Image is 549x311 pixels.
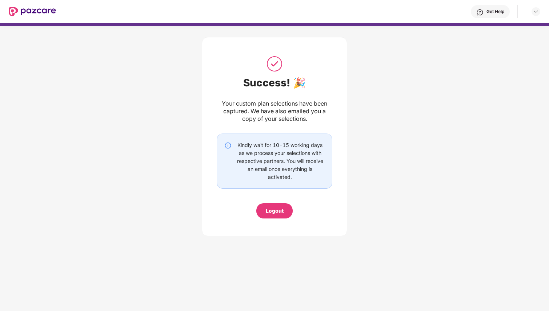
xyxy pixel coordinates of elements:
img: svg+xml;base64,PHN2ZyB3aWR0aD0iNTAiIGhlaWdodD0iNTAiIHZpZXdCb3g9IjAgMCA1MCA1MCIgZmlsbD0ibm9uZSIgeG... [265,55,284,73]
img: svg+xml;base64,PHN2ZyBpZD0iSW5mby0yMHgyMCIgeG1sbnM9Imh0dHA6Ly93d3cudzMub3JnLzIwMDAvc3ZnIiB3aWR0aD... [224,142,232,149]
div: Your custom plan selections have been captured. We have also emailed you a copy of your selections. [217,100,332,123]
img: New Pazcare Logo [9,7,56,16]
img: svg+xml;base64,PHN2ZyBpZD0iSGVscC0zMngzMiIgeG1sbnM9Imh0dHA6Ly93d3cudzMub3JnLzIwMDAvc3ZnIiB3aWR0aD... [476,9,484,16]
div: Logout [266,207,284,215]
div: Success! 🎉 [217,77,332,89]
div: Get Help [486,9,504,15]
img: svg+xml;base64,PHN2ZyBpZD0iRHJvcGRvd24tMzJ4MzIiIHhtbG5zPSJodHRwOi8vd3d3LnczLm9yZy8yMDAwL3N2ZyIgd2... [533,9,539,15]
div: Kindly wait for 10-15 working days as we process your selections with respective partners. You wi... [235,141,325,181]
